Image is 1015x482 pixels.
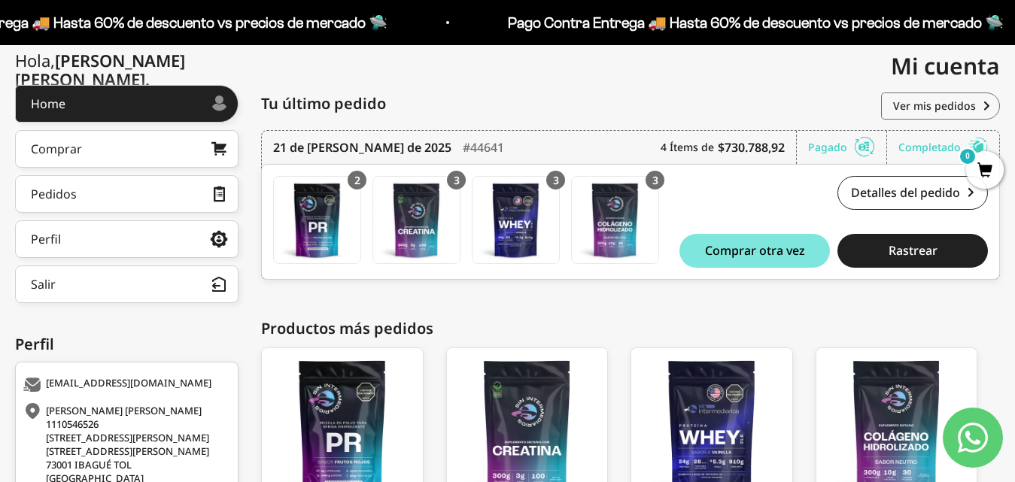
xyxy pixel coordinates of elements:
[679,234,830,268] button: Comprar otra vez
[261,92,386,115] span: Tu último pedido
[472,176,560,264] a: Proteína Whey - Vainilla / 2 libras (910g)
[31,143,82,155] div: Comprar
[661,131,797,164] div: 4 Ítems de
[889,244,938,256] span: Rastrear
[31,188,77,200] div: Pedidos
[273,138,451,156] time: 21 de [PERSON_NAME] de 2025
[473,177,559,263] img: Translation missing: es.Proteína Whey - Vainilla / 2 libras (910g)
[891,50,1000,81] span: Mi cuenta
[15,220,239,258] a: Perfil
[348,171,366,189] div: 2
[881,92,1000,120] a: Ver mis pedidos
[23,377,226,393] div: [EMAIL_ADDRESS][DOMAIN_NAME]
[273,176,361,264] a: PR - Mezcla Energizante
[646,171,664,189] div: 3
[898,131,988,164] div: Completado
[808,131,887,164] div: Pagado
[959,147,977,165] mark: 0
[15,130,239,168] a: Comprar
[31,233,61,245] div: Perfil
[966,163,1004,180] a: 0
[718,138,785,156] b: $730.788,92
[15,51,239,89] div: Hola,
[571,176,659,264] a: Colágeno Hidrolizado
[15,49,185,90] span: [PERSON_NAME] [PERSON_NAME]
[274,177,360,263] img: Translation missing: es.PR - Mezcla Energizante
[15,333,239,356] div: Perfil
[31,98,65,110] div: Home
[15,265,239,303] button: Salir
[705,244,805,256] span: Comprar otra vez
[373,177,460,263] img: Translation missing: es.Creatina Monohidrato
[837,234,988,268] button: Rastrear
[15,85,239,123] a: Home
[546,171,565,189] div: 3
[508,11,1004,35] p: Pago Contra Entrega 🚚 Hasta 60% de descuento vs precios de mercado 🛸
[31,278,56,290] div: Salir
[15,175,239,213] a: Pedidos
[145,68,150,90] span: .
[572,177,658,263] img: Translation missing: es.Colágeno Hidrolizado
[463,131,504,164] div: #44641
[837,176,988,210] a: Detalles del pedido
[372,176,460,264] a: Creatina Monohidrato
[261,317,1000,340] div: Productos más pedidos
[447,171,466,189] div: 3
